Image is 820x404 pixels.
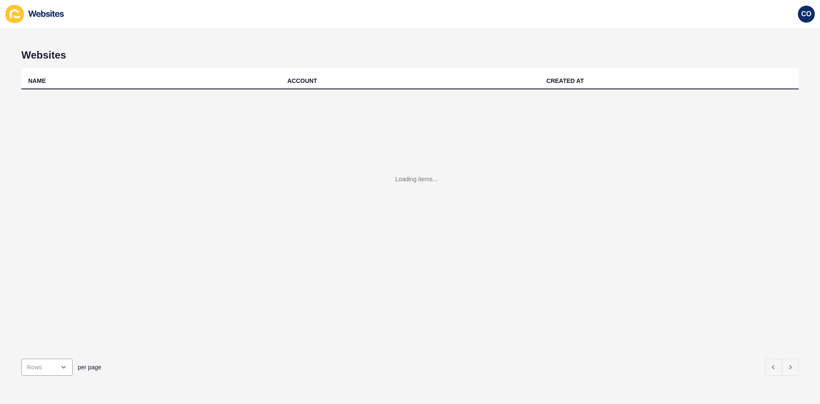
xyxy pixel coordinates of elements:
[21,49,799,61] h1: Websites
[287,77,317,85] div: ACCOUNT
[78,363,101,372] span: per page
[546,77,584,85] div: CREATED AT
[395,175,438,183] div: Loading items...
[21,359,73,376] div: open menu
[801,10,811,18] span: CO
[28,77,46,85] div: NAME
